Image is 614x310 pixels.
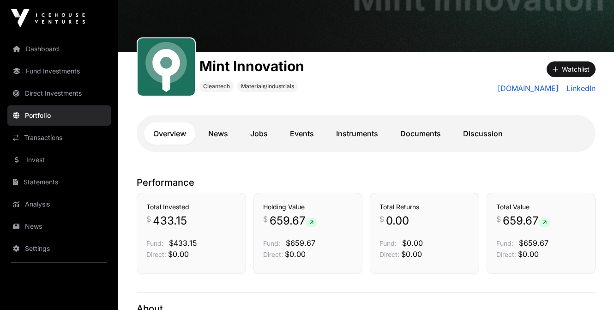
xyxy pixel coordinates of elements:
a: Overview [144,122,195,145]
p: Performance [137,176,596,189]
a: Dashboard [7,39,111,59]
a: News [199,122,237,145]
a: Direct Investments [7,83,111,103]
span: Direct: [146,250,166,258]
span: Direct: [263,250,283,258]
a: News [7,216,111,237]
span: $0.00 [401,249,422,259]
a: Settings [7,238,111,259]
span: Cleantech [203,83,230,90]
span: $0.00 [168,249,189,259]
span: $ [379,213,384,225]
span: Fund: [379,239,397,247]
a: Statements [7,172,111,192]
a: Transactions [7,128,111,148]
span: $0.00 [518,249,539,259]
span: Direct: [496,250,516,258]
button: Watchlist [547,61,596,77]
span: $0.00 [402,238,423,248]
span: 659.67 [503,213,550,228]
h3: Total Returns [379,202,470,212]
a: Discussion [454,122,512,145]
a: Analysis [7,194,111,214]
span: Materials/Industrials [241,83,294,90]
a: Jobs [241,122,277,145]
h1: Mint Innovation [199,58,304,74]
img: Mint.svg [141,42,191,92]
a: Instruments [327,122,387,145]
span: Direct: [379,250,399,258]
span: $0.00 [285,249,306,259]
a: Invest [7,150,111,170]
span: Fund: [263,239,280,247]
span: $659.67 [519,238,548,248]
span: $ [146,213,151,225]
a: Documents [391,122,450,145]
a: Events [281,122,323,145]
a: [DOMAIN_NAME] [498,83,559,94]
span: Fund: [146,239,163,247]
h3: Total Value [496,202,586,212]
h3: Holding Value [263,202,353,212]
a: Portfolio [7,105,111,126]
a: Fund Investments [7,61,111,81]
span: $ [263,213,268,225]
h3: Total Invested [146,202,236,212]
img: Icehouse Ventures Logo [11,9,85,28]
span: $ [496,213,501,225]
a: LinkedIn [563,83,596,94]
span: $433.15 [169,238,197,248]
span: 0.00 [386,213,409,228]
span: 659.67 [270,213,317,228]
span: $659.67 [286,238,315,248]
span: 433.15 [153,213,187,228]
span: Fund: [496,239,513,247]
nav: Tabs [144,122,588,145]
iframe: Chat Widget [568,266,614,310]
